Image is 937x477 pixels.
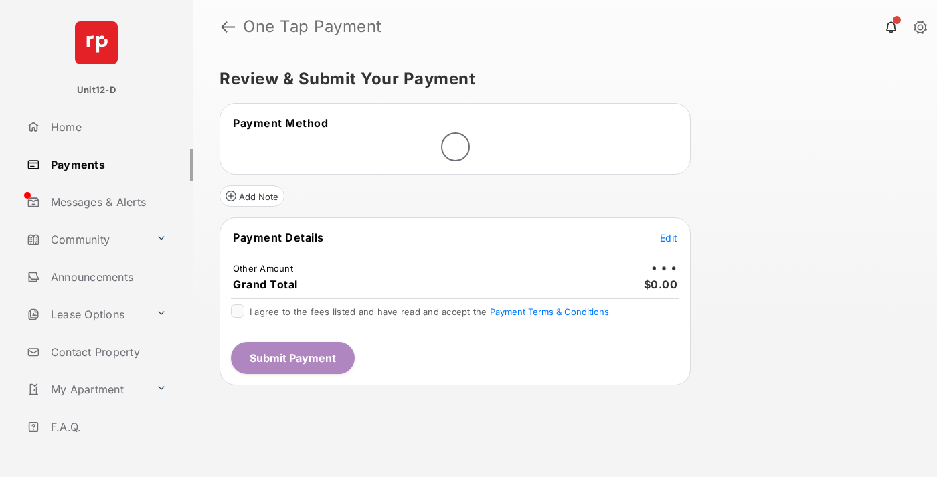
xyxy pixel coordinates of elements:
[233,278,298,291] span: Grand Total
[77,84,116,97] p: Unit12-D
[231,342,355,374] button: Submit Payment
[21,261,193,293] a: Announcements
[233,231,324,244] span: Payment Details
[21,298,151,330] a: Lease Options
[21,186,193,218] a: Messages & Alerts
[232,262,294,274] td: Other Amount
[250,306,609,317] span: I agree to the fees listed and have read and accept the
[21,411,193,443] a: F.A.Q.
[233,116,328,130] span: Payment Method
[21,149,193,181] a: Payments
[75,21,118,64] img: svg+xml;base64,PHN2ZyB4bWxucz0iaHR0cDovL3d3dy53My5vcmcvMjAwMC9zdmciIHdpZHRoPSI2NCIgaGVpZ2h0PSI2NC...
[220,71,900,87] h5: Review & Submit Your Payment
[660,231,677,244] button: Edit
[21,373,151,405] a: My Apartment
[220,185,284,207] button: Add Note
[490,306,609,317] button: I agree to the fees listed and have read and accept the
[21,223,151,256] a: Community
[243,19,382,35] strong: One Tap Payment
[21,336,193,368] a: Contact Property
[21,111,193,143] a: Home
[644,278,678,291] span: $0.00
[660,232,677,244] span: Edit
